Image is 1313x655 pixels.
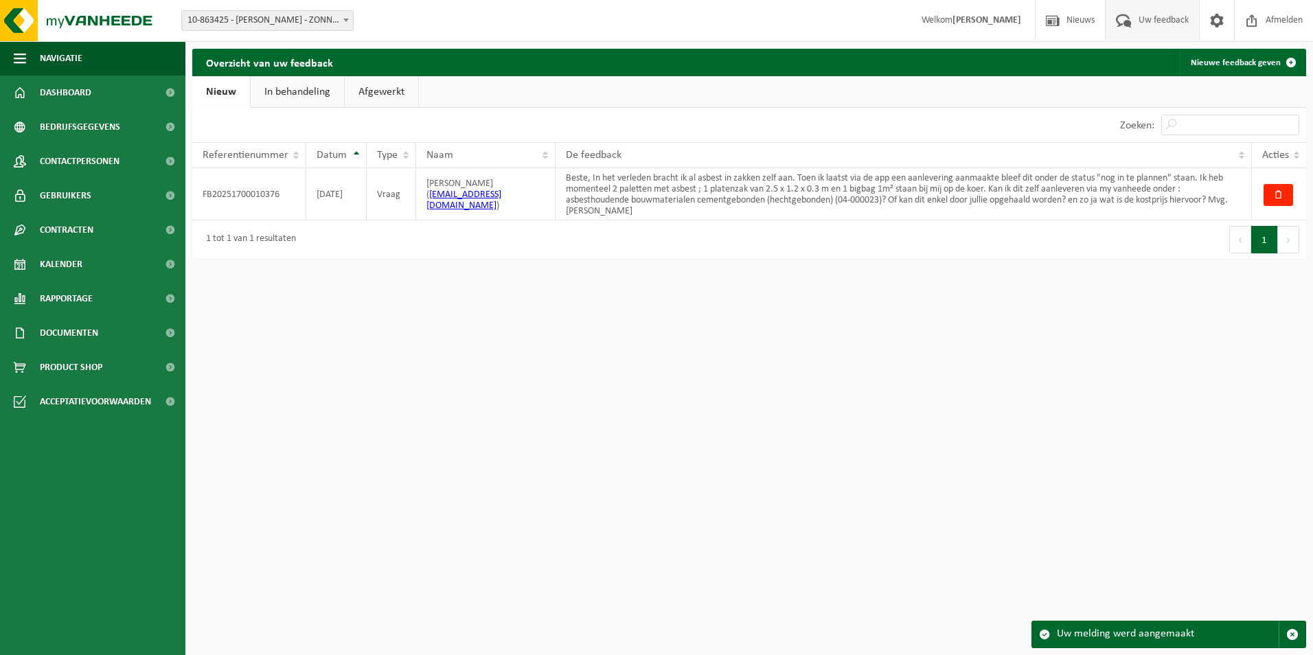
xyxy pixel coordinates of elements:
[251,76,344,108] a: In behandeling
[40,41,82,76] span: Navigatie
[1180,49,1305,76] a: Nieuwe feedback geven
[181,10,354,31] span: 10-863425 - CLAEYS JO - ZONNEBEKE
[40,144,119,179] span: Contactpersonen
[1057,621,1279,647] div: Uw melding werd aangemaakt
[203,150,288,161] span: Referentienummer
[40,179,91,213] span: Gebruikers
[40,281,93,316] span: Rapportage
[40,247,82,281] span: Kalender
[1262,150,1289,161] span: Acties
[192,168,306,220] td: FB20251700010376
[367,168,416,220] td: Vraag
[426,189,501,211] a: [EMAIL_ADDRESS][DOMAIN_NAME]
[377,150,398,161] span: Type
[40,350,102,384] span: Product Shop
[182,11,353,30] span: 10-863425 - CLAEYS JO - ZONNEBEKE
[192,49,347,76] h2: Overzicht van uw feedback
[192,76,250,108] a: Nieuw
[345,76,418,108] a: Afgewerkt
[40,76,91,110] span: Dashboard
[40,384,151,419] span: Acceptatievoorwaarden
[317,150,347,161] span: Datum
[1251,226,1278,253] button: 1
[40,110,120,144] span: Bedrijfsgegevens
[40,213,93,247] span: Contracten
[416,168,556,220] td: [PERSON_NAME] ( )
[1120,120,1154,131] label: Zoeken:
[566,150,621,161] span: De feedback
[1229,226,1251,253] button: Previous
[199,227,296,252] div: 1 tot 1 van 1 resultaten
[306,168,367,220] td: [DATE]
[40,316,98,350] span: Documenten
[556,168,1252,220] td: Beste, In het verleden bracht ik al asbest in zakken zelf aan. Toen ik laatst via de app een aanl...
[952,15,1021,25] strong: [PERSON_NAME]
[426,150,453,161] span: Naam
[1278,226,1299,253] button: Next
